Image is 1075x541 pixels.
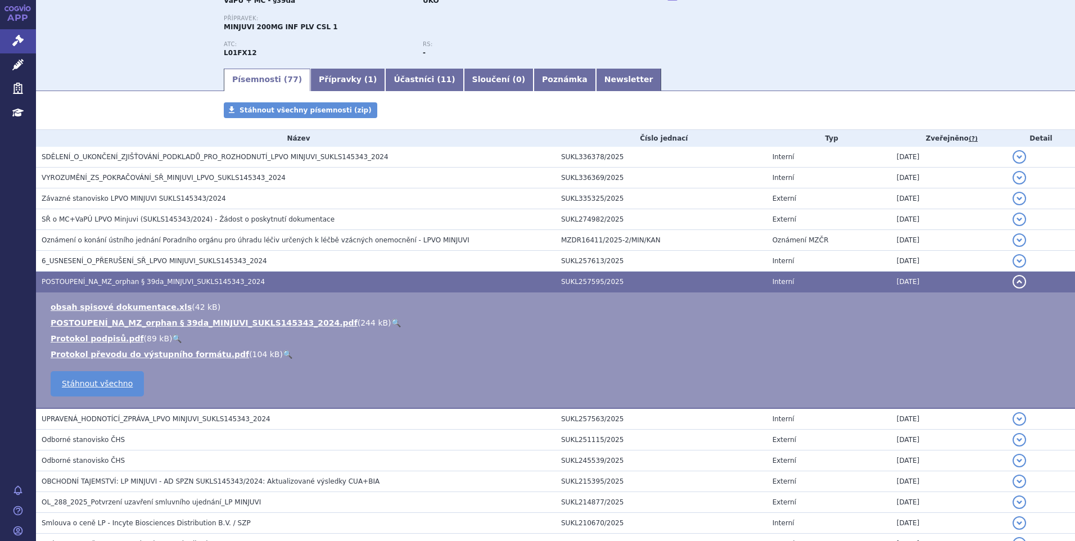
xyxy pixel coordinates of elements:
[767,130,891,147] th: Typ
[555,471,767,492] td: SUKL215395/2025
[555,492,767,513] td: SUKL214877/2025
[224,23,338,31] span: MINJUVI 200MG INF PLV CSL 1
[596,69,662,91] a: Newsletter
[891,230,1007,251] td: [DATE]
[773,278,794,286] span: Interní
[555,230,767,251] td: MZDR16411/2025-2/MIN/KAN
[891,168,1007,188] td: [DATE]
[1013,233,1026,247] button: detail
[42,278,265,286] span: POSTOUPENÍ_NA_MZ_orphan § 39da_MINJUVI_SUKLS145343_2024
[1013,192,1026,205] button: detail
[891,430,1007,450] td: [DATE]
[51,317,1064,328] li: ( )
[310,69,385,91] a: Přípravky (1)
[1013,495,1026,509] button: detail
[441,75,451,84] span: 11
[42,498,261,506] span: OL_288_2025_Potvrzení uzavření smluvního ujednání_LP MINJUVI
[1013,516,1026,530] button: detail
[1013,454,1026,467] button: detail
[51,349,1064,360] li: ( )
[283,350,292,359] a: 🔍
[224,15,622,22] p: Přípravek:
[224,41,412,48] p: ATC:
[42,415,270,423] span: UPRAVENÁ_HODNOTÍCÍ_ZPRÁVA_LPVO MINJUVI_SUKLS145343_2024
[360,318,388,327] span: 244 kB
[42,457,125,465] span: Odborné stanovisko ČHS
[391,318,401,327] a: 🔍
[516,75,522,84] span: 0
[555,209,767,230] td: SUKL274982/2025
[195,303,218,312] span: 42 kB
[773,153,794,161] span: Interní
[42,519,251,527] span: Smlouva o ceně LP - Incyte Biosciences Distribution B.V. / SZP
[773,236,829,244] span: Oznámení MZČR
[423,41,611,48] p: RS:
[773,519,794,527] span: Interní
[773,415,794,423] span: Interní
[42,174,286,182] span: VYROZUMĚNÍ_ZS_POKRAČOVÁNÍ_SŘ_MINJUVI_LPVO_SUKLS145343_2024
[42,195,226,202] span: Závazné stanovisko LPVO MINJUVI SUKLS145343/2024
[555,513,767,534] td: SUKL210670/2025
[42,477,380,485] span: OBCHODNÍ TAJEMSTVÍ: LP MINJUVI - AD SPZN SUKLS145343/2024: Aktualizované výsledky CUA+BIA
[147,334,169,343] span: 89 kB
[555,188,767,209] td: SUKL335325/2025
[555,430,767,450] td: SUKL251115/2025
[1013,171,1026,184] button: detail
[51,301,1064,313] li: ( )
[891,492,1007,513] td: [DATE]
[464,69,534,91] a: Sloučení (0)
[534,69,596,91] a: Poznámka
[224,49,257,57] strong: TAFASITAMAB
[423,49,426,57] strong: -
[51,371,144,396] a: Stáhnout všechno
[773,498,796,506] span: Externí
[224,69,310,91] a: Písemnosti (77)
[555,168,767,188] td: SUKL336369/2025
[51,318,358,327] a: POSTOUPENÍ_NA_MZ_orphan § 39da_MINJUVI_SUKLS145343_2024.pdf
[287,75,298,84] span: 77
[891,471,1007,492] td: [DATE]
[891,513,1007,534] td: [DATE]
[42,236,469,244] span: Oznámení o konání ústního jednání Poradního orgánu pro úhradu léčiv určených k léčbě vzácných one...
[42,436,125,444] span: Odborné stanovisko ČHS
[42,215,335,223] span: SŘ o MC+VaPÚ LPVO Minjuvi (SUKLS145343/2024) - Žádost o poskytnutí dokumentace
[1013,275,1026,288] button: detail
[368,75,373,84] span: 1
[1013,412,1026,426] button: detail
[172,334,182,343] a: 🔍
[773,215,796,223] span: Externí
[891,272,1007,292] td: [DATE]
[240,106,372,114] span: Stáhnout všechny písemnosti (zip)
[1013,433,1026,447] button: detail
[891,147,1007,168] td: [DATE]
[1013,150,1026,164] button: detail
[555,450,767,471] td: SUKL245539/2025
[42,257,267,265] span: 6_USNESENÍ_O_PŘERUŠENÍ_SŘ_LPVO MINJUVI_SUKLS145343_2024
[891,251,1007,272] td: [DATE]
[969,135,978,143] abbr: (?)
[1013,213,1026,226] button: detail
[555,272,767,292] td: SUKL257595/2025
[252,350,280,359] span: 104 kB
[555,251,767,272] td: SUKL257613/2025
[42,153,389,161] span: SDĚLENÍ_O_UKONČENÍ_ZJIŠŤOVÁNÍ_PODKLADŮ_PRO_ROZHODNUTÍ_LPVO MINJUVI_SUKLS145343_2024
[555,130,767,147] th: Číslo jednací
[51,334,144,343] a: Protokol podpisů.pdf
[773,457,796,465] span: Externí
[555,147,767,168] td: SUKL336378/2025
[224,102,377,118] a: Stáhnout všechny písemnosti (zip)
[773,195,796,202] span: Externí
[555,408,767,430] td: SUKL257563/2025
[773,257,794,265] span: Interní
[891,408,1007,430] td: [DATE]
[51,303,192,312] a: obsah spisové dokumentace.xls
[891,130,1007,147] th: Zveřejněno
[773,477,796,485] span: Externí
[36,130,555,147] th: Název
[1013,254,1026,268] button: detail
[891,209,1007,230] td: [DATE]
[51,333,1064,344] li: ( )
[773,436,796,444] span: Externí
[1013,475,1026,488] button: detail
[891,450,1007,471] td: [DATE]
